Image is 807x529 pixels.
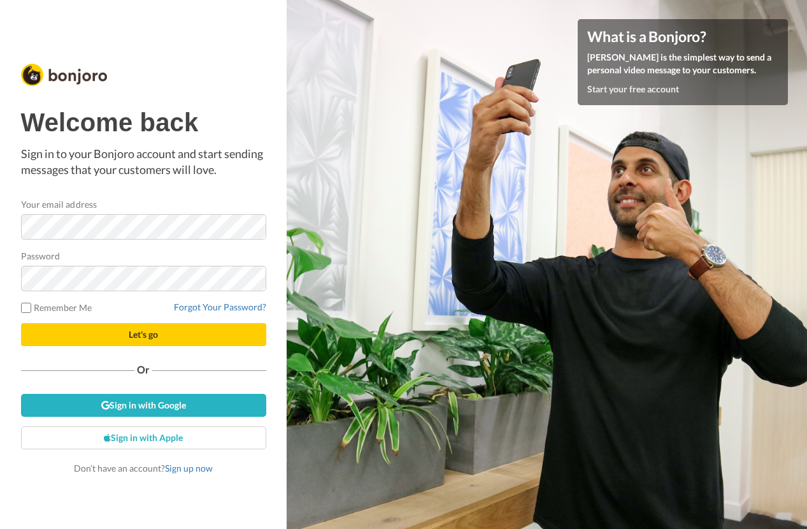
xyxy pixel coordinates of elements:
a: Forgot Your Password? [174,301,266,312]
label: Your email address [21,198,97,211]
span: Let's go [129,329,158,340]
h4: What is a Bonjoro? [587,29,778,45]
span: Don’t have an account? [74,463,213,474]
h1: Welcome back [21,108,266,136]
a: Start your free account [587,83,679,94]
label: Remember Me [21,301,92,314]
a: Sign in with Google [21,394,266,417]
label: Password [21,249,61,263]
a: Sign up now [165,463,213,474]
a: Sign in with Apple [21,426,266,449]
input: Remember Me [21,303,31,313]
p: [PERSON_NAME] is the simplest way to send a personal video message to your customers. [587,51,778,76]
p: Sign in to your Bonjoro account and start sending messages that your customers will love. [21,146,266,178]
span: Or [134,365,152,374]
button: Let's go [21,323,266,346]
